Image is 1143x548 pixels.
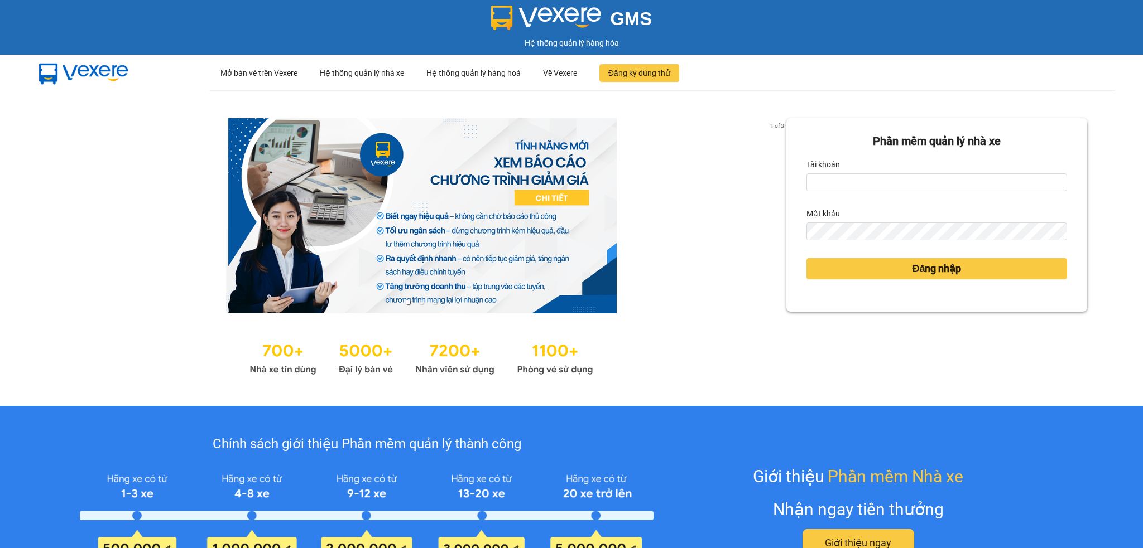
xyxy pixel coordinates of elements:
button: previous slide / item [56,118,71,313]
div: Giới thiệu [753,463,963,489]
a: GMS [491,17,652,26]
input: Tài khoản [806,173,1067,191]
img: logo 2 [491,6,602,30]
div: Hệ thống quản lý hàng hóa [3,37,1140,49]
li: slide item 3 [433,300,437,304]
div: Về Vexere [543,55,577,91]
li: slide item 1 [406,300,410,304]
div: Hệ thống quản lý hàng hoá [426,55,521,91]
label: Mật khẩu [806,205,840,222]
button: next slide / item [771,118,786,313]
span: Đăng ký dùng thử [608,67,670,79]
div: Hệ thống quản lý nhà xe [320,55,404,91]
img: mbUUG5Q.png [28,55,140,91]
button: Đăng nhập [806,258,1067,279]
span: Đăng nhập [912,261,961,277]
img: Statistics.png [249,336,593,378]
div: Mở bán vé trên Vexere [220,55,297,91]
li: slide item 2 [419,300,424,304]
p: 1 of 3 [767,118,786,133]
div: Chính sách giới thiệu Phần mềm quản lý thành công [80,434,653,455]
input: Mật khẩu [806,222,1067,240]
span: GMS [610,8,652,29]
div: Nhận ngay tiền thưởng [773,496,944,522]
div: Phần mềm quản lý nhà xe [806,133,1067,150]
label: Tài khoản [806,156,840,173]
button: Đăng ký dùng thử [599,64,679,82]
span: Phần mềm Nhà xe [828,463,963,489]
